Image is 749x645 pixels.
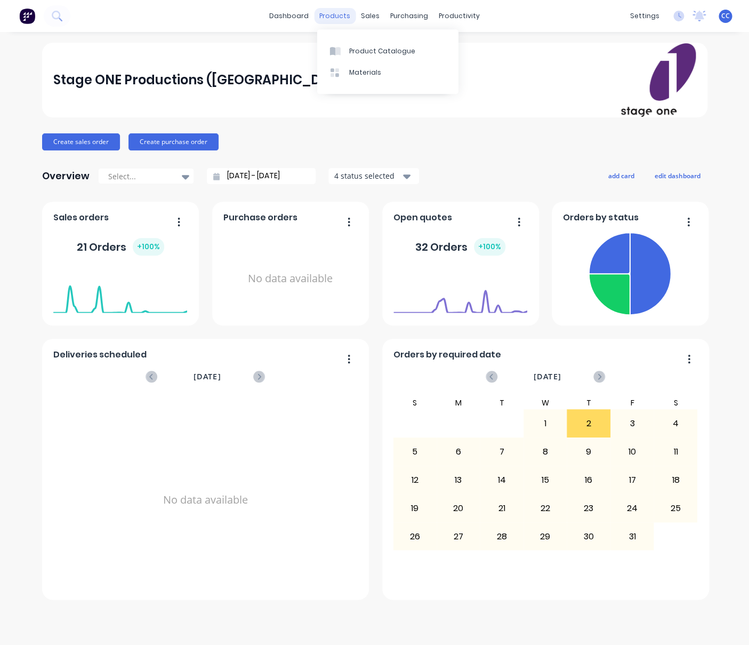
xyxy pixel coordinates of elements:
[567,523,610,550] div: 30
[128,133,219,150] button: Create purchase order
[223,228,357,329] div: No data available
[611,410,654,437] div: 3
[53,69,405,91] div: Stage ONE Productions ([GEOGRAPHIC_DATA]) Pty Ltd
[480,467,523,493] div: 14
[654,467,697,493] div: 18
[317,62,458,83] a: Materials
[611,439,654,465] div: 10
[480,396,524,409] div: T
[621,43,696,117] img: Stage ONE Productions (VIC) Pty Ltd
[393,211,452,224] span: Open quotes
[415,238,505,256] div: 32 Orders
[223,211,297,224] span: Purchase orders
[385,8,433,24] div: purchasing
[437,467,480,493] div: 13
[393,467,436,493] div: 12
[524,410,567,437] div: 1
[601,169,641,182] button: add card
[567,467,610,493] div: 16
[654,439,697,465] div: 11
[349,68,381,77] div: Materials
[524,467,567,493] div: 15
[437,396,480,409] div: M
[610,396,654,409] div: F
[264,8,314,24] a: dashboard
[437,495,480,522] div: 20
[480,495,523,522] div: 21
[433,8,485,24] div: productivity
[42,133,120,150] button: Create sales order
[524,523,567,550] div: 29
[567,495,610,522] div: 23
[393,439,436,465] div: 5
[480,439,523,465] div: 7
[654,410,697,437] div: 4
[567,439,610,465] div: 9
[19,8,35,24] img: Factory
[133,238,164,256] div: + 100 %
[524,495,567,522] div: 22
[53,211,109,224] span: Sales orders
[524,439,567,465] div: 8
[563,211,638,224] span: Orders by status
[611,495,654,522] div: 24
[721,11,730,21] span: CC
[480,523,523,550] div: 28
[193,371,221,383] span: [DATE]
[524,396,567,409] div: W
[648,169,707,182] button: edit dashboard
[567,396,610,409] div: T
[625,8,665,24] div: settings
[567,410,610,437] div: 2
[77,238,164,256] div: 21 Orders
[317,41,458,62] a: Product Catalogue
[349,46,415,56] div: Product Catalogue
[393,348,501,361] span: Orders by required date
[654,396,697,409] div: S
[334,170,401,181] div: 4 status selected
[314,8,356,24] div: products
[611,523,654,550] div: 31
[474,238,505,256] div: + 100 %
[533,371,561,383] span: [DATE]
[53,396,357,603] div: No data available
[42,165,90,187] div: Overview
[393,396,437,409] div: S
[393,523,436,550] div: 26
[393,495,436,522] div: 19
[328,168,419,184] button: 4 status selected
[437,523,480,550] div: 27
[356,8,385,24] div: sales
[654,495,697,522] div: 25
[437,439,480,465] div: 6
[611,467,654,493] div: 17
